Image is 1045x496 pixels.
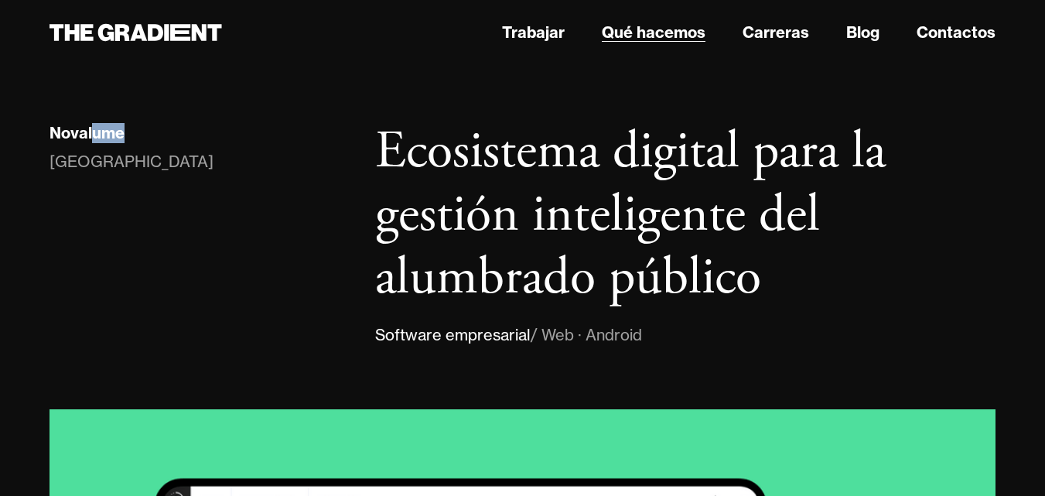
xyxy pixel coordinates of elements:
[375,118,886,311] font: Ecosistema digital para la gestión inteligente del alumbrado público
[846,22,879,42] font: Blog
[502,22,565,42] font: Trabajar
[602,21,705,44] a: Qué hacemos
[743,21,809,44] a: Carreras
[602,22,705,42] font: Qué hacemos
[743,22,809,42] font: Carreras
[50,152,213,171] font: [GEOGRAPHIC_DATA]
[375,325,531,344] font: Software empresarial
[50,123,125,142] font: Novalume
[917,22,995,42] font: Contactos
[502,21,565,44] a: Trabajar
[531,325,642,344] font: / Web · Android
[846,21,879,44] a: Blog
[917,21,995,44] a: Contactos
